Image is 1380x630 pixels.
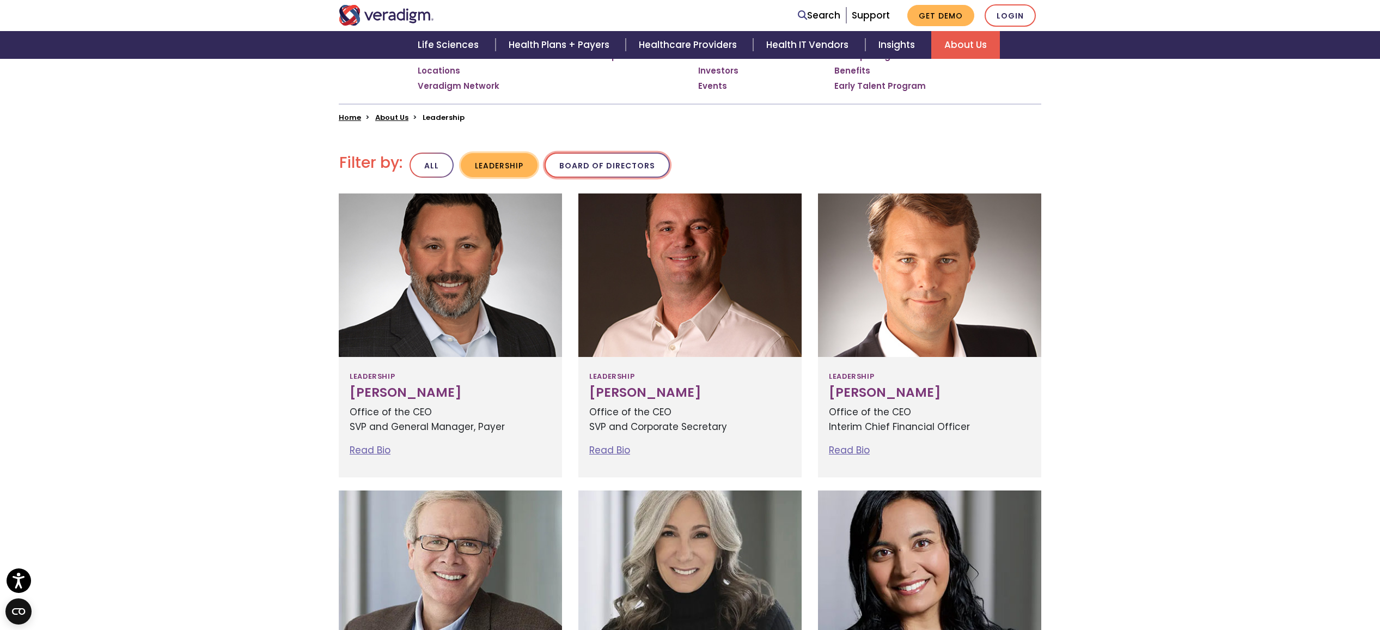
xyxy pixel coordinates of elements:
a: Life Sciences [405,31,495,59]
a: Login [985,4,1036,27]
a: Search [798,8,840,23]
a: Home [339,112,361,123]
span: Leadership [829,368,874,385]
h2: Filter by: [339,154,402,172]
img: Veradigm logo [339,5,434,26]
p: Office of the CEO SVP and General Manager, Payer [350,405,551,434]
a: Investors [698,65,738,76]
p: Office of the CEO Interim Chief Financial Officer [829,405,1030,434]
a: About Us [931,31,1000,59]
h3: [PERSON_NAME] [589,385,791,401]
a: Read Bio [829,444,870,457]
a: Read Bio [589,444,630,457]
a: Meet the Experts [562,51,635,62]
a: Events [698,81,727,92]
a: Read Bio [350,444,390,457]
a: Veradigm Network [418,81,499,92]
a: Insights [865,31,931,59]
a: Health Plans + Payers [496,31,626,59]
button: Board of Directors [545,153,670,178]
a: Job Openings [834,51,895,62]
a: Culture and Values [418,51,502,62]
button: All [410,153,454,178]
a: Early Talent Program [834,81,926,92]
button: Open CMP widget [5,598,32,625]
button: Leadership [461,153,538,178]
p: Office of the CEO SVP and Corporate Secretary [589,405,791,434]
a: Health IT Vendors [753,31,865,59]
a: About Us [375,112,408,123]
a: Support [852,9,890,22]
h3: [PERSON_NAME] [829,385,1030,401]
h3: [PERSON_NAME] [350,385,551,401]
a: Locations [418,65,460,76]
a: Healthcare Providers [626,31,753,59]
span: Leadership [589,368,634,385]
a: In the News [698,51,748,62]
a: Get Demo [907,5,974,26]
a: Benefits [834,65,870,76]
iframe: Drift Chat Widget [1171,562,1367,617]
span: Leadership [350,368,395,385]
